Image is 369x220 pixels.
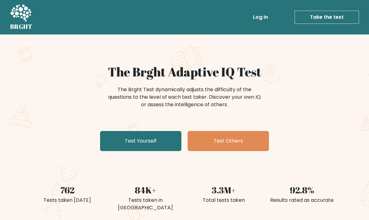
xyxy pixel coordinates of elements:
[188,196,259,204] div: Total tests taken
[100,131,181,151] a: Test Yourself
[295,11,359,24] a: Take the test
[266,184,337,197] div: 92.8%
[10,23,33,30] h5: BRGHT
[110,196,181,212] div: Tests taken in [GEOGRAPHIC_DATA]
[188,131,269,151] a: Test Others
[32,196,103,204] div: Tests taken [DATE]
[250,11,270,24] a: Log in
[188,184,259,197] div: 3.3M+
[10,3,33,32] a: BRGHT
[106,86,263,108] div: The Brght Test dynamically adjusts the difficulty of the questions to the level of each test take...
[32,184,103,197] div: 762
[110,184,181,197] div: 84K+
[32,65,337,80] h1: The Brght Adaptive IQ Test
[266,196,337,204] div: Results rated as accurate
